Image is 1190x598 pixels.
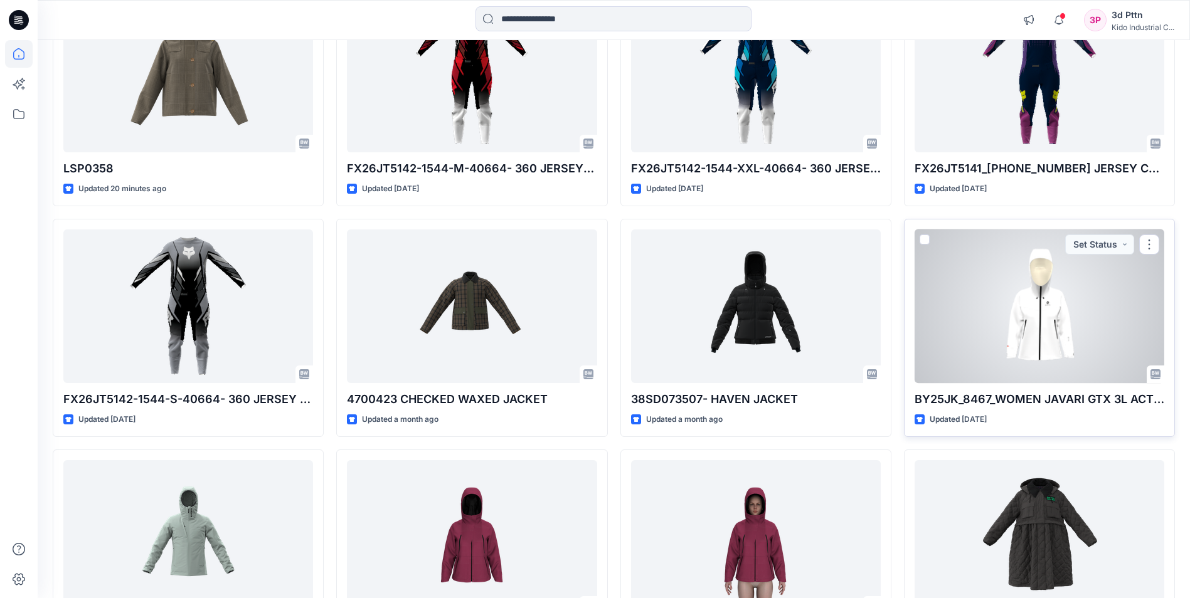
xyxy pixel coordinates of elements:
p: Updated [DATE] [930,413,987,426]
p: 4700423 CHECKED WAXED JACKET [347,391,597,408]
a: FX26JT5142-1544-S-40664- 360 JERSEY CORE GRAPHIC [63,229,313,383]
div: Kido Industrial C... [1112,23,1174,32]
p: 38SD073507- HAVEN JACKET [631,391,881,408]
p: BY25JK_8467_WOMEN JAVARI GTX 3L ACTIVE SHELL JACKET [915,391,1164,408]
a: BY25JK_8467_WOMEN JAVARI GTX 3L ACTIVE SHELL JACKET [915,229,1164,383]
p: Updated a month ago [646,413,723,426]
p: Updated [DATE] [930,182,987,196]
p: Updated a month ago [362,413,438,426]
p: FX26JT5141_[PHONE_NUMBER] JERSEY COMMERCIAL-GRAPHIC [915,160,1164,177]
p: Updated [DATE] [646,182,703,196]
a: 4700423 CHECKED WAXED JACKET [347,229,597,383]
p: Updated [DATE] [362,182,419,196]
p: Updated [DATE] [78,413,135,426]
p: FX26JT5142-1544-M-40664- 360 JERSEY CORE GRAPHIC [347,160,597,177]
p: FX26JT5142-1544-XXL-40664- 360 JERSEY CORE GRAPHIC [631,160,881,177]
p: Updated 20 minutes ago [78,182,166,196]
div: 3d Pttn [1112,8,1174,23]
a: 38SD073507- HAVEN JACKET [631,229,881,383]
div: 3P [1084,9,1107,31]
p: FX26JT5142-1544-S-40664- 360 JERSEY CORE GRAPHIC [63,391,313,408]
p: LSP0358 [63,160,313,177]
